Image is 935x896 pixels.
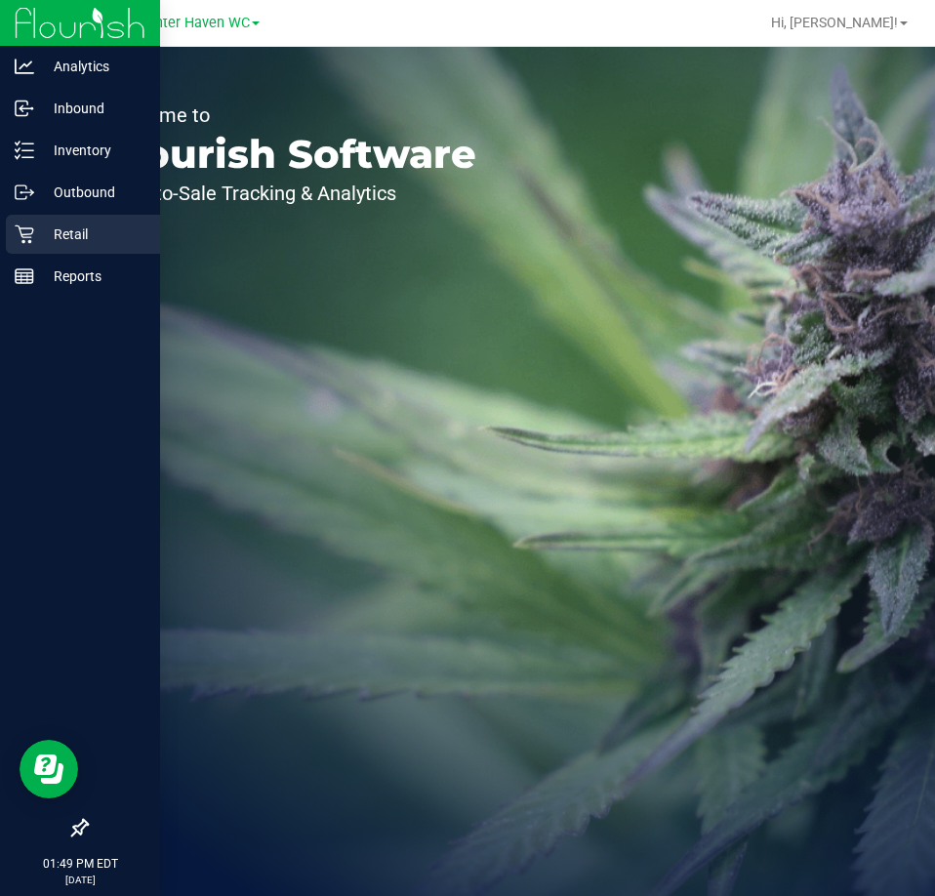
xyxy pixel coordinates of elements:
[15,57,34,76] inline-svg: Analytics
[139,15,250,31] span: Winter Haven WC
[34,265,151,288] p: Reports
[105,183,476,203] p: Seed-to-Sale Tracking & Analytics
[9,855,151,873] p: 01:49 PM EDT
[15,266,34,286] inline-svg: Reports
[20,740,78,798] iframe: Resource center
[34,97,151,120] p: Inbound
[9,873,151,887] p: [DATE]
[15,224,34,244] inline-svg: Retail
[34,223,151,246] p: Retail
[34,181,151,204] p: Outbound
[34,139,151,162] p: Inventory
[105,135,476,174] p: Flourish Software
[105,105,476,125] p: Welcome to
[15,99,34,118] inline-svg: Inbound
[15,141,34,160] inline-svg: Inventory
[34,55,151,78] p: Analytics
[771,15,898,30] span: Hi, [PERSON_NAME]!
[15,183,34,202] inline-svg: Outbound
